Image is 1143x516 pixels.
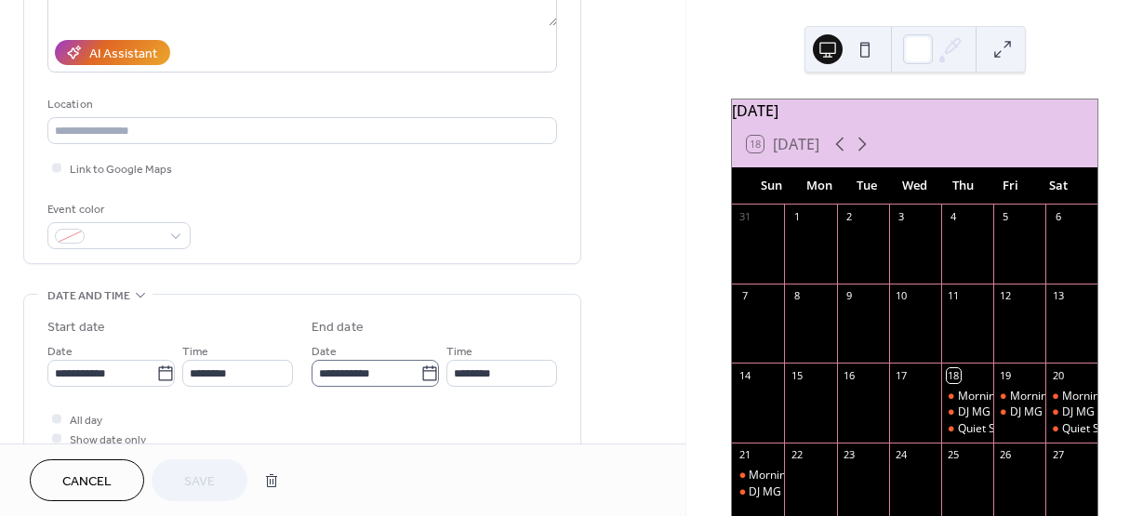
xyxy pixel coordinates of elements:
[999,448,1013,462] div: 26
[732,484,784,500] div: DJ MG Mix show
[1010,389,1103,404] div: Morning Devotion
[312,318,364,337] div: End date
[993,389,1045,404] div: Morning Devotion
[1045,389,1097,404] div: Morning Devotion
[30,459,144,501] button: Cancel
[895,368,909,382] div: 17
[843,448,857,462] div: 23
[70,411,102,430] span: All day
[732,99,1097,122] div: [DATE]
[843,289,857,303] div: 9
[843,368,857,382] div: 16
[47,286,130,306] span: Date and time
[993,404,1045,420] div: DJ MG Mix show
[1051,289,1065,303] div: 13
[947,448,961,462] div: 25
[312,342,337,362] span: Date
[1010,404,1094,420] div: DJ MG Mix show
[790,289,804,303] div: 8
[795,167,844,205] div: Mon
[895,210,909,224] div: 3
[182,342,208,362] span: Time
[749,468,842,483] div: Morning Devotion
[738,368,751,382] div: 14
[1062,421,1124,437] div: Quiet Storm
[958,404,1042,420] div: DJ MG Mix show
[958,389,1051,404] div: Morning Devotion
[1051,368,1065,382] div: 20
[738,448,751,462] div: 21
[70,430,146,450] span: Show date only
[55,40,170,65] button: AI Assistant
[938,167,987,205] div: Thu
[1034,167,1083,205] div: Sat
[941,389,993,404] div: Morning Devotion
[749,484,832,500] div: DJ MG Mix show
[941,421,993,437] div: Quiet Storm
[999,289,1013,303] div: 12
[47,342,73,362] span: Date
[895,289,909,303] div: 10
[62,472,112,492] span: Cancel
[1051,210,1065,224] div: 6
[987,167,1035,205] div: Fri
[747,167,795,205] div: Sun
[1051,448,1065,462] div: 27
[891,167,939,205] div: Wed
[790,368,804,382] div: 15
[958,421,1020,437] div: Quiet Storm
[947,210,961,224] div: 4
[732,468,784,483] div: Morning Devotion
[999,210,1013,224] div: 5
[790,210,804,224] div: 1
[999,368,1013,382] div: 19
[446,342,472,362] span: Time
[738,289,751,303] div: 7
[790,448,804,462] div: 22
[47,318,105,337] div: Start date
[47,200,187,219] div: Event color
[70,160,172,179] span: Link to Google Maps
[738,210,751,224] div: 31
[843,210,857,224] div: 2
[843,167,891,205] div: Tue
[47,95,553,114] div: Location
[89,45,157,64] div: AI Assistant
[941,404,993,420] div: DJ MG Mix show
[1045,404,1097,420] div: DJ MG Mix show
[947,368,961,382] div: 18
[1045,421,1097,437] div: Quiet Storm
[947,289,961,303] div: 11
[895,448,909,462] div: 24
